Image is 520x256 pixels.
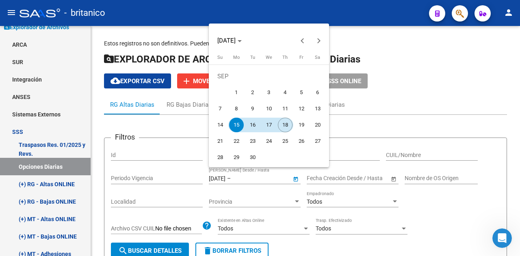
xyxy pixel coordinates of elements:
[277,133,293,149] button: September 25, 2025
[310,117,326,133] button: September 20, 2025
[212,117,228,133] button: September 14, 2025
[212,101,228,117] button: September 7, 2025
[262,85,276,100] span: 3
[262,134,276,148] span: 24
[310,84,326,101] button: September 6, 2025
[293,84,310,101] button: September 5, 2025
[245,150,260,165] span: 30
[212,149,228,166] button: September 28, 2025
[293,117,310,133] button: September 19, 2025
[294,32,310,49] button: Previous month
[213,101,227,116] span: 7
[212,133,228,149] button: September 21, 2025
[310,32,327,49] button: Next month
[262,118,276,132] span: 17
[310,134,325,148] span: 27
[278,134,292,148] span: 25
[310,101,326,117] button: September 13, 2025
[278,101,292,116] span: 11
[261,133,277,149] button: September 24, 2025
[299,55,303,60] span: Fr
[310,133,326,149] button: September 27, 2025
[310,85,325,100] span: 6
[262,101,276,116] span: 10
[277,101,293,117] button: September 11, 2025
[214,33,245,48] button: Choose month and year
[278,85,292,100] span: 4
[228,84,245,101] button: September 1, 2025
[228,133,245,149] button: September 22, 2025
[245,85,260,100] span: 2
[277,117,293,133] button: September 18, 2025
[212,68,326,84] td: SEP
[310,118,325,132] span: 20
[228,101,245,117] button: September 8, 2025
[229,150,244,165] span: 29
[245,118,260,132] span: 16
[492,228,512,248] iframe: Intercom live chat
[228,149,245,166] button: September 29, 2025
[282,55,288,60] span: Th
[245,149,261,166] button: September 30, 2025
[278,118,292,132] span: 18
[250,55,255,60] span: Tu
[294,118,309,132] span: 19
[245,134,260,148] span: 23
[294,101,309,116] span: 12
[245,84,261,101] button: September 2, 2025
[293,133,310,149] button: September 26, 2025
[213,150,227,165] span: 28
[228,117,245,133] button: September 15, 2025
[277,84,293,101] button: September 4, 2025
[229,118,244,132] span: 15
[229,134,244,148] span: 22
[213,118,227,132] span: 14
[233,55,240,60] span: Mo
[310,101,325,116] span: 13
[315,55,320,60] span: Sa
[261,101,277,117] button: September 10, 2025
[245,101,261,117] button: September 9, 2025
[245,117,261,133] button: September 16, 2025
[294,134,309,148] span: 26
[213,134,227,148] span: 21
[293,101,310,117] button: September 12, 2025
[245,133,261,149] button: September 23, 2025
[294,85,309,100] span: 5
[217,55,223,60] span: Su
[217,37,236,44] span: [DATE]
[229,101,244,116] span: 8
[245,101,260,116] span: 9
[261,84,277,101] button: September 3, 2025
[266,55,272,60] span: We
[229,85,244,100] span: 1
[261,117,277,133] button: September 17, 2025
